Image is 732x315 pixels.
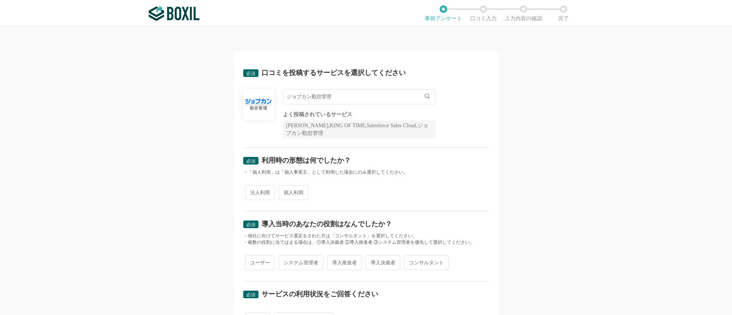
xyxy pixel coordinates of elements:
span: システム管理者 [279,255,323,270]
span: 個人利用 [279,185,308,200]
span: 必須 [246,71,255,76]
span: 法人利用 [245,185,275,200]
div: サービスの利用状況をご回答ください [262,291,378,297]
span: コンサルタント [404,255,449,270]
img: ボクシルSaaS_ロゴ [149,6,199,21]
div: [PERSON_NAME],KING OF TIME,Salesforce Sales Cloud,ジョブカン勤怠管理 [283,120,435,138]
div: 導入当時のあなたの役割はなんでしたか？ [262,221,392,227]
input: サービス名で検索 [283,89,435,104]
span: ユーザー [245,255,275,270]
li: 事前アンケート [423,5,463,21]
li: 完了 [543,5,583,21]
li: 口コミ入力 [463,5,503,21]
div: 利用時の形態は何でしたか？ [262,157,351,164]
div: よく投稿されているサービス [283,112,435,117]
span: 必須 [246,292,255,297]
div: 口コミを投稿するサービスを選択してください [262,69,406,76]
div: ・複数の役割に当てはまる場合は、①導入決裁者 ②導入推進者 ③システム管理者を優先して選択してください。 [243,239,489,246]
span: 導入決裁者 [366,255,400,270]
span: 導入推進者 [327,255,362,270]
span: 必須 [246,158,255,164]
div: ・「個人利用」は「個人事業主」として利用した場合にのみ選択してください。 [243,169,489,176]
span: 必須 [246,222,255,227]
div: ・他社に向けてサービス選定をされた方は「コンサルタント」を選択してください。 [243,233,489,239]
li: 入力内容の確認 [503,5,543,21]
